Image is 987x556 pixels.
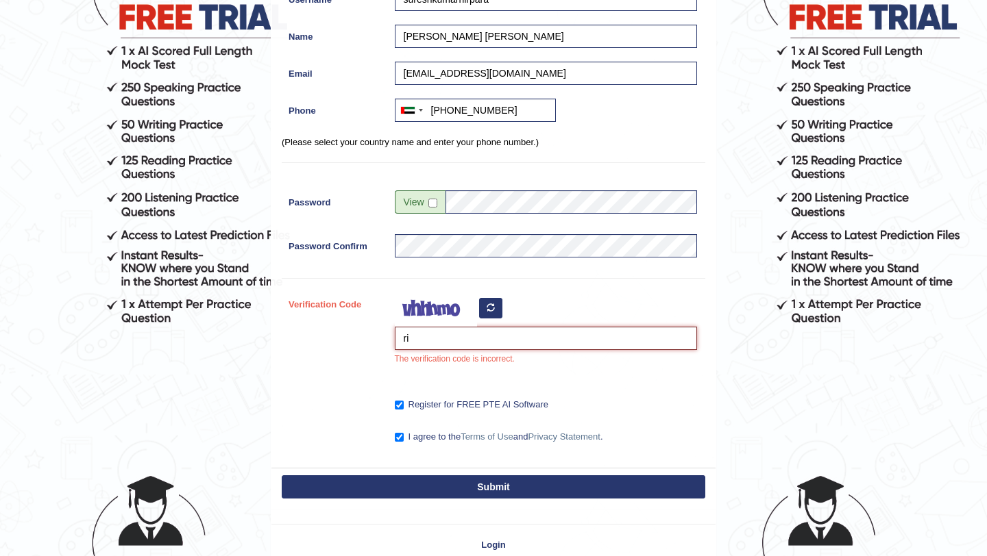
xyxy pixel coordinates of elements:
input: I agree to theTerms of UseandPrivacy Statement. [395,433,404,442]
p: (Please select your country name and enter your phone number.) [282,136,705,149]
label: Register for FREE PTE AI Software [395,398,548,412]
label: Password [282,190,388,209]
label: Phone [282,99,388,117]
label: I agree to the and . [395,430,603,444]
a: Privacy Statement [528,431,600,442]
label: Name [282,25,388,43]
input: +971 50 123 4567 [395,99,556,122]
input: Show/Hide Password [428,199,437,207]
label: Password Confirm [282,234,388,253]
button: Submit [282,475,705,498]
label: Verification Code [282,292,388,311]
label: Email [282,62,388,80]
a: Login [271,538,716,551]
input: Register for FREE PTE AI Software [395,401,404,409]
div: United Arab Emirates (‫الإمارات العربية المتحدة‬‎): +971 [395,99,427,121]
a: Terms of Use [461,431,513,442]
